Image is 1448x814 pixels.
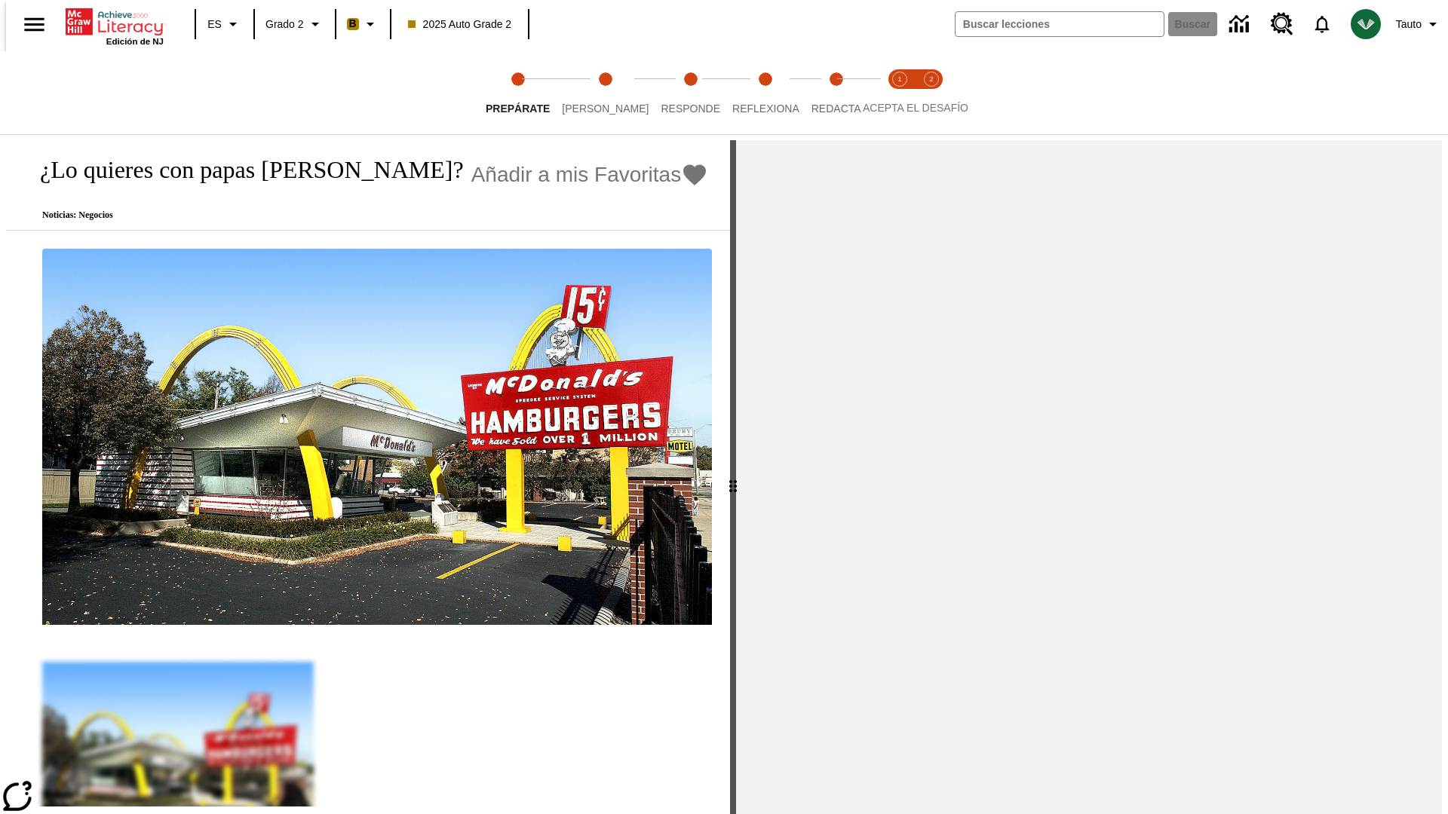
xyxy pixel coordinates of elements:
[910,51,953,134] button: Acepta el desafío contesta step 2 of 2
[1342,5,1390,44] button: Escoja un nuevo avatar
[474,51,562,134] button: Prepárate step 1 of 5
[956,12,1164,36] input: Buscar campo
[1302,5,1342,44] a: Notificaciones
[736,140,1442,814] div: activity
[863,102,968,114] span: ACEPTA EL DESAFÍO
[649,51,732,134] button: Responde step 3 of 5
[471,163,682,187] span: Añadir a mis Favoritas
[1220,4,1262,45] a: Centro de información
[1351,9,1381,39] img: avatar image
[1390,11,1448,38] button: Perfil/Configuración
[550,51,661,134] button: Lee step 2 of 5
[24,210,708,221] p: Noticias: Negocios
[24,156,464,184] h1: ¿Lo quieres con papas [PERSON_NAME]?
[897,75,901,83] text: 1
[207,17,222,32] span: ES
[408,17,512,32] span: 2025 Auto Grade 2
[259,11,330,38] button: Grado: Grado 2, Elige un grado
[720,51,811,134] button: Reflexiona step 4 of 5
[6,140,730,806] div: reading
[562,103,649,115] span: [PERSON_NAME]
[341,11,385,38] button: Boost El color de la clase es anaranjado claro. Cambiar el color de la clase.
[799,51,873,134] button: Redacta step 5 of 5
[878,51,922,134] button: Acepta el desafío lee step 1 of 2
[732,103,799,115] span: Reflexiona
[1262,4,1302,44] a: Centro de recursos, Se abrirá en una pestaña nueva.
[12,2,57,47] button: Abrir el menú lateral
[929,75,933,83] text: 2
[201,11,249,38] button: Lenguaje: ES, Selecciona un idioma
[471,161,709,188] button: Añadir a mis Favoritas - ¿Lo quieres con papas fritas?
[661,103,720,115] span: Responde
[811,103,861,115] span: Redacta
[730,140,736,814] div: Pulsa la tecla de intro o la barra espaciadora y luego presiona las flechas de derecha e izquierd...
[1396,17,1422,32] span: Tauto
[349,14,357,33] span: B
[42,249,712,626] img: Uno de los primeros locales de McDonald's, con el icónico letrero rojo y los arcos amarillos.
[265,17,304,32] span: Grado 2
[486,103,550,115] span: Prepárate
[66,5,164,46] div: Portada
[106,37,164,46] span: Edición de NJ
